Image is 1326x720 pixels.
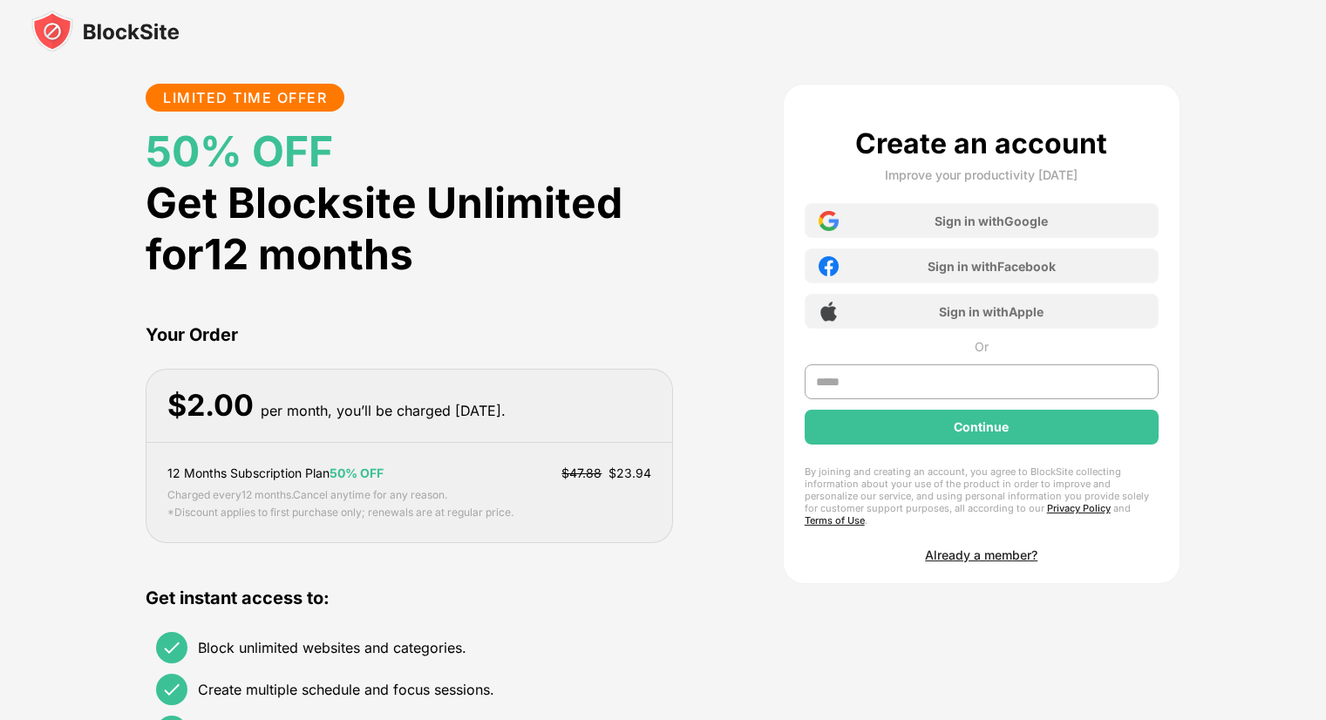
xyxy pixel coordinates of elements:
[805,514,865,526] a: Terms of Use
[261,398,506,424] div: per month, you’ll be charged [DATE].
[146,322,673,348] div: Your Order
[146,126,673,280] div: Get Blocksite Unlimited for 12 months
[975,339,989,354] div: Or
[161,679,182,700] img: check.svg
[146,585,673,611] div: Get instant access to:
[330,465,384,480] span: 50% OFF
[954,420,1009,434] div: Continue
[561,464,651,483] div: $ 23.94
[819,211,839,231] img: google-icon.png
[855,126,1107,160] div: Create an account
[163,89,327,106] div: LIMITED TIME OFFER
[167,486,513,521] div: Charged every 12 months . Cancel anytime for any reason. *Discount applies to first purchase only...
[561,464,602,483] div: $47.88
[198,681,494,698] div: Create multiple schedule and focus sessions.
[928,259,1056,274] div: Sign in with Facebook
[198,639,466,656] div: Block unlimited websites and categories.
[939,304,1044,319] div: Sign in with Apple
[146,126,333,177] a: 50% OFF
[805,465,1159,526] div: By joining and creating an account, you agree to BlockSite collecting information about your use ...
[925,547,1037,562] div: Already a member?
[31,10,180,52] img: blocksite-icon-black.svg
[1047,502,1111,514] a: Privacy Policy
[819,302,839,322] img: apple-icon.png
[167,464,384,483] div: 12 Months Subscription Plan
[885,167,1078,182] div: Improve your productivity [DATE]
[161,637,182,658] img: check.svg
[167,388,254,424] div: $ 2.00
[935,214,1048,228] div: Sign in with Google
[819,256,839,276] img: facebook-icon.png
